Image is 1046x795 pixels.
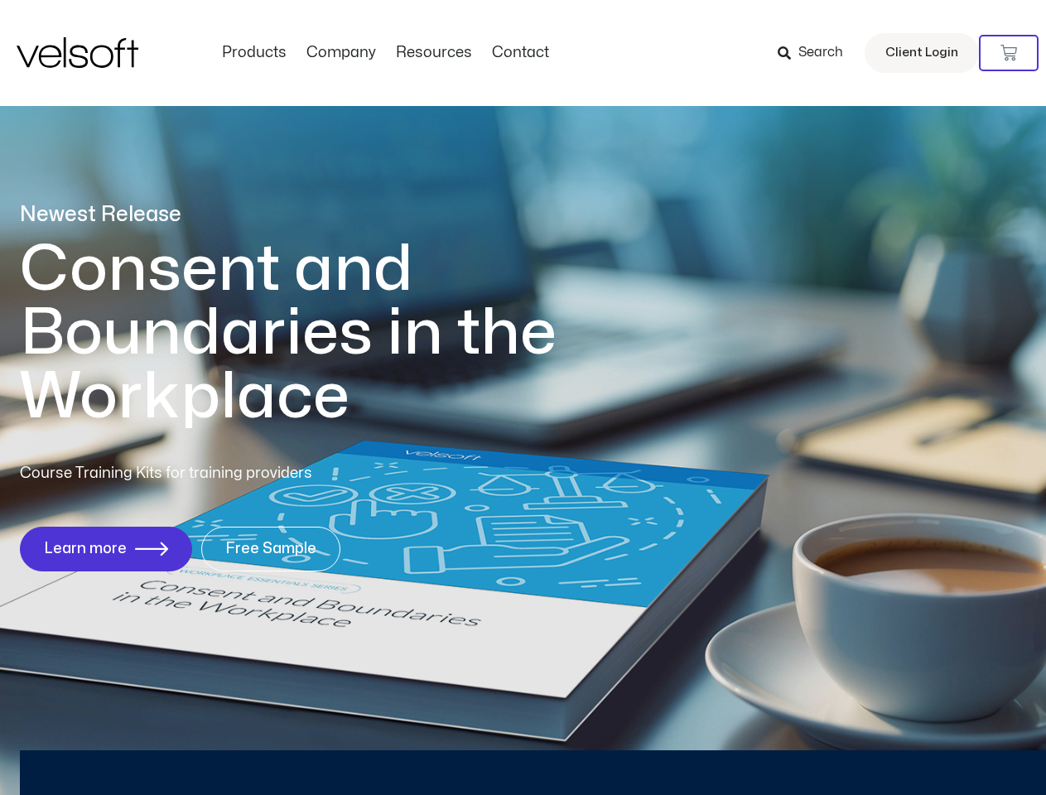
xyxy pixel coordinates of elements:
[44,541,127,557] span: Learn more
[778,39,855,67] a: Search
[865,33,979,73] a: Client Login
[20,200,624,229] p: Newest Release
[225,541,316,557] span: Free Sample
[17,37,138,68] img: Velsoft Training Materials
[386,44,482,62] a: ResourcesMenu Toggle
[482,44,559,62] a: ContactMenu Toggle
[201,527,340,571] a: Free Sample
[798,42,843,64] span: Search
[20,527,192,571] a: Learn more
[20,462,432,485] p: Course Training Kits for training providers
[212,44,559,62] nav: Menu
[212,44,296,62] a: ProductsMenu Toggle
[885,42,958,64] span: Client Login
[296,44,386,62] a: CompanyMenu Toggle
[20,238,624,429] h1: Consent and Boundaries in the Workplace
